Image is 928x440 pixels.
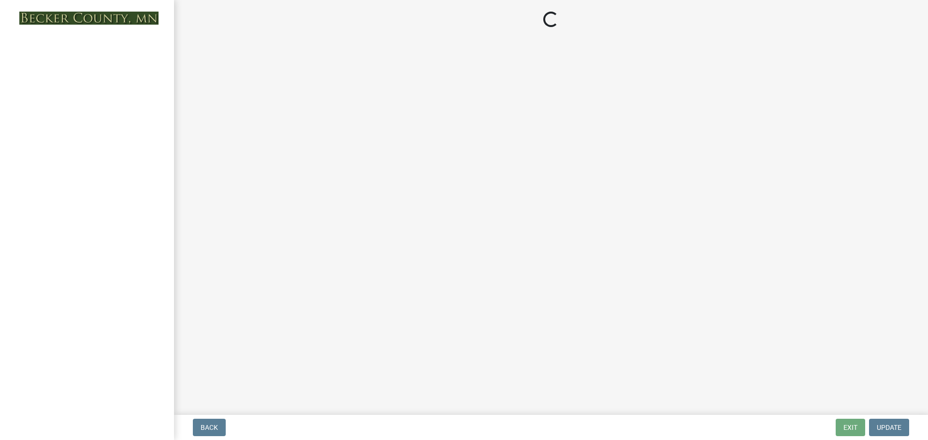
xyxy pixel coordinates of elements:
span: Back [201,424,218,431]
button: Exit [836,419,865,436]
button: Back [193,419,226,436]
img: Becker County, Minnesota [19,12,159,25]
button: Update [869,419,909,436]
span: Update [877,424,901,431]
